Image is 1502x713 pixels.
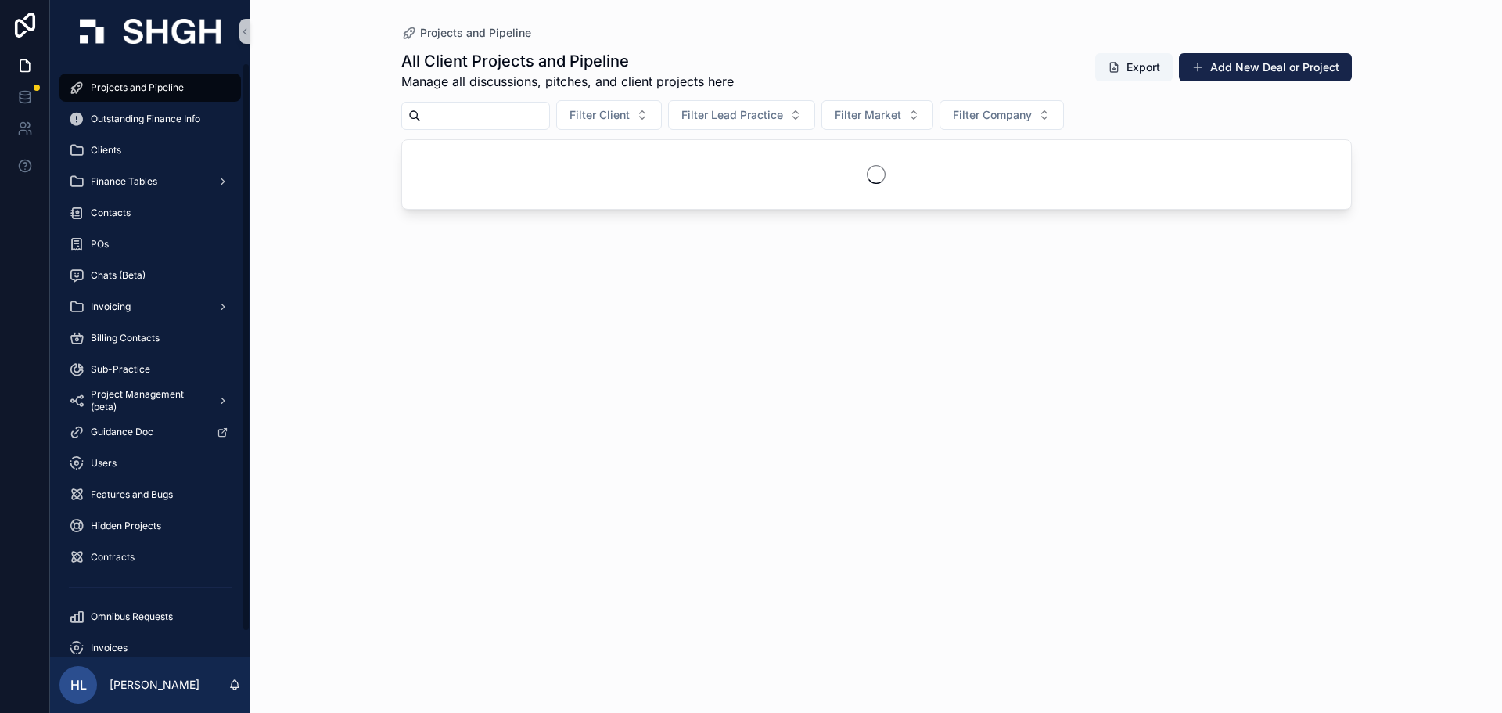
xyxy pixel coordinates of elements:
a: Chats (Beta) [59,261,241,290]
a: Contracts [59,543,241,571]
a: Features and Bugs [59,481,241,509]
a: Invoicing [59,293,241,321]
span: Projects and Pipeline [91,81,184,94]
span: Finance Tables [91,175,157,188]
span: HL [70,675,87,694]
button: Add New Deal or Project [1179,53,1352,81]
span: Billing Contacts [91,332,160,344]
a: Finance Tables [59,167,241,196]
a: Omnibus Requests [59,603,241,631]
span: Outstanding Finance Info [91,113,200,125]
a: Hidden Projects [59,512,241,540]
a: Billing Contacts [59,324,241,352]
span: POs [91,238,109,250]
span: Projects and Pipeline [420,25,531,41]
a: Outstanding Finance Info [59,105,241,133]
a: Projects and Pipeline [401,25,531,41]
button: Select Button [556,100,662,130]
span: Omnibus Requests [91,610,173,623]
a: Guidance Doc [59,418,241,446]
span: Invoicing [91,301,131,313]
button: Select Button [940,100,1064,130]
a: POs [59,230,241,258]
span: Filter Client [570,107,630,123]
span: Contacts [91,207,131,219]
span: Filter Market [835,107,901,123]
span: Clients [91,144,121,157]
button: Select Button [821,100,933,130]
div: scrollable content [50,63,250,657]
span: Project Management (beta) [91,388,205,413]
a: Projects and Pipeline [59,74,241,102]
span: Manage all discussions, pitches, and client projects here [401,72,734,91]
span: Features and Bugs [91,488,173,501]
img: App logo [80,19,221,44]
span: Users [91,457,117,470]
a: Project Management (beta) [59,387,241,415]
span: Hidden Projects [91,520,161,532]
a: Invoices [59,634,241,662]
button: Select Button [668,100,815,130]
span: Invoices [91,642,128,654]
h1: All Client Projects and Pipeline [401,50,734,72]
a: Clients [59,136,241,164]
a: Sub-Practice [59,355,241,384]
span: Chats (Beta) [91,269,146,282]
span: Filter Lead Practice [681,107,783,123]
span: Sub-Practice [91,363,150,376]
button: Export [1095,53,1173,81]
span: Contracts [91,551,135,564]
span: Guidance Doc [91,426,153,438]
span: Filter Company [953,107,1032,123]
a: Users [59,449,241,477]
p: [PERSON_NAME] [110,677,199,693]
a: Contacts [59,199,241,227]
